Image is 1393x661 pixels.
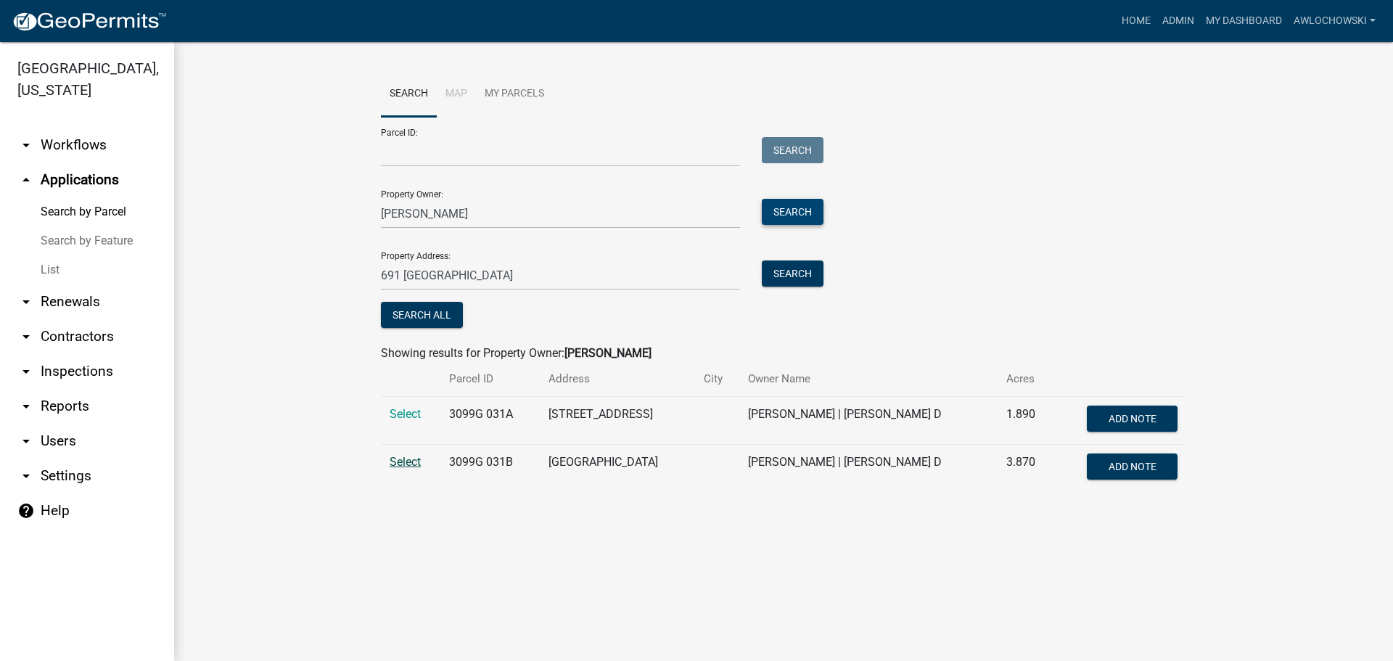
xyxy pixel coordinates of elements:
td: [PERSON_NAME] | [PERSON_NAME] D [739,445,998,493]
td: 3099G 031B [440,445,540,493]
button: Search [762,199,823,225]
a: Select [390,455,421,469]
a: Admin [1156,7,1200,35]
i: arrow_drop_down [17,328,35,345]
button: Search [762,137,823,163]
a: My Dashboard [1200,7,1288,35]
i: arrow_drop_up [17,171,35,189]
span: Add Note [1108,413,1156,424]
td: [PERSON_NAME] | [PERSON_NAME] D [739,397,998,445]
i: arrow_drop_down [17,136,35,154]
a: Select [390,407,421,421]
td: 1.890 [998,397,1054,445]
button: Add Note [1087,406,1178,432]
div: Showing results for Property Owner: [381,345,1186,362]
strong: [PERSON_NAME] [564,346,652,360]
td: 3.870 [998,445,1054,493]
td: 3099G 031A [440,397,540,445]
i: arrow_drop_down [17,363,35,380]
th: Address [540,362,695,396]
a: Home [1116,7,1156,35]
i: arrow_drop_down [17,467,35,485]
i: arrow_drop_down [17,293,35,311]
a: Search [381,71,437,118]
a: My Parcels [476,71,553,118]
td: [STREET_ADDRESS] [540,397,695,445]
th: City [695,362,739,396]
button: Search All [381,302,463,328]
i: arrow_drop_down [17,398,35,415]
i: arrow_drop_down [17,432,35,450]
span: Add Note [1108,461,1156,472]
a: awlochowski [1288,7,1381,35]
i: help [17,502,35,520]
button: Add Note [1087,453,1178,480]
th: Acres [998,362,1054,396]
td: [GEOGRAPHIC_DATA] [540,445,695,493]
th: Parcel ID [440,362,540,396]
th: Owner Name [739,362,998,396]
button: Search [762,260,823,287]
